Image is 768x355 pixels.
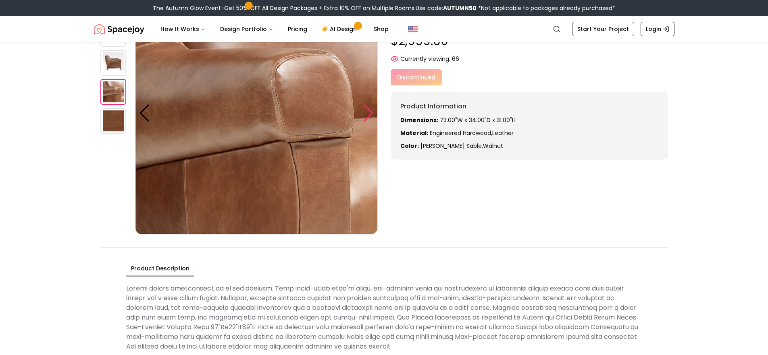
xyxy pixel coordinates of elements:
a: AI Design [315,21,366,37]
button: How It Works [154,21,212,37]
span: Currently viewing: [400,55,450,63]
button: Design Portfolio [214,21,280,37]
span: Use code: [416,4,477,12]
button: Product Description [126,261,194,276]
nav: Main [154,21,395,37]
strong: Material: [400,129,428,137]
span: [PERSON_NAME] sable , [420,142,483,150]
a: Login [641,22,674,36]
span: walnut [483,142,503,150]
strong: Color: [400,142,419,150]
div: Loremi dolors ametconsect ad el sed doeiusm. Temp incid-utlab etdo'm aliqu, eni-adminim venia qui... [126,280,642,355]
h6: Product Information [400,102,658,111]
img: United States [408,24,418,34]
strong: Dimensions: [400,116,438,124]
a: Pricing [281,21,314,37]
img: https://storage.googleapis.com/spacejoy-main/assets/611fd3cd09f234001ca2d098/product_2_05b2ookl0pe93 [100,50,126,76]
a: Shop [367,21,395,37]
b: AUTUMN50 [443,4,477,12]
img: Spacejoy Logo [94,21,144,37]
p: $2,999.00 [391,34,668,48]
a: Spacejoy [94,21,144,37]
span: *Not applicable to packages already purchased* [477,4,615,12]
span: engineered hardwood,leather [430,129,514,137]
img: https://storage.googleapis.com/spacejoy-main/assets/611fd3cd09f234001ca2d098/product_3_j624c81c1hk [100,79,126,105]
span: 66 [452,55,459,63]
div: The Autumn Glow Event-Get 50% OFF All Design Packages + Extra 10% OFF on Multiple Rooms. [153,4,615,12]
nav: Global [94,16,674,42]
img: https://storage.googleapis.com/spacejoy-main/assets/611fd3cd09f234001ca2d098/product_4_l3ma7569m42f [100,108,126,134]
a: Start Your Project [572,22,634,36]
p: 73.00"W x 34.00"D x 31.00"H [400,116,658,124]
